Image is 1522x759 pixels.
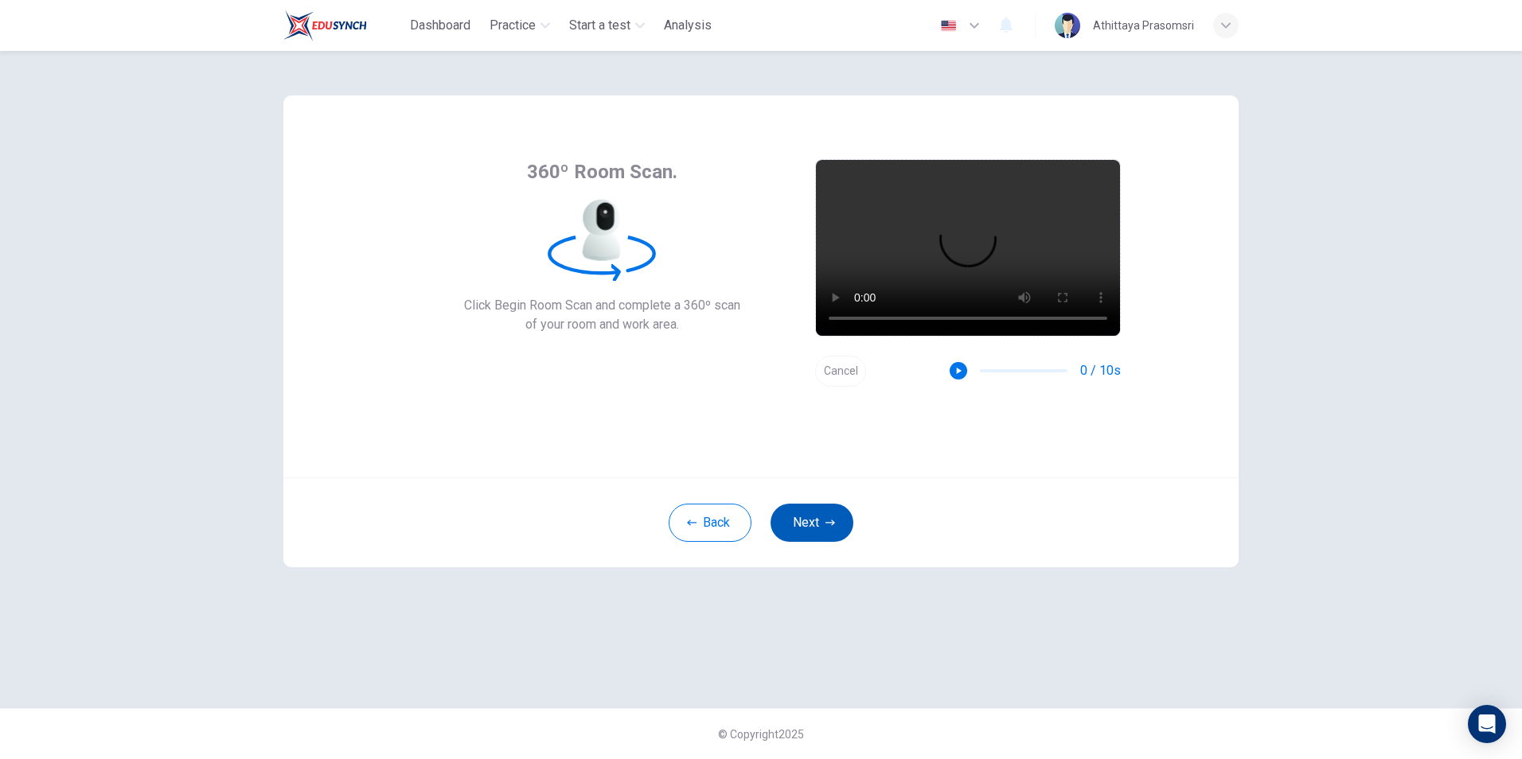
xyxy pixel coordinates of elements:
span: of your room and work area. [464,315,740,334]
div: Athittaya Prasomsri [1093,16,1194,35]
button: Next [771,504,853,542]
span: 360º Room Scan. [527,159,677,185]
span: Start a test [569,16,630,35]
span: Click Begin Room Scan and complete a 360º scan [464,296,740,315]
span: Analysis [664,16,712,35]
button: Practice [483,11,556,40]
button: Back [669,504,751,542]
button: Analysis [658,11,718,40]
a: Train Test logo [283,10,404,41]
button: Cancel [815,356,866,387]
button: Dashboard [404,11,477,40]
span: © Copyright 2025 [718,728,804,741]
span: Practice [490,16,536,35]
span: Dashboard [410,16,470,35]
div: Open Intercom Messenger [1468,705,1506,743]
span: 0 / 10s [1080,361,1121,380]
button: Start a test [563,11,651,40]
img: Train Test logo [283,10,367,41]
img: Profile picture [1055,13,1080,38]
img: en [939,20,958,32]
